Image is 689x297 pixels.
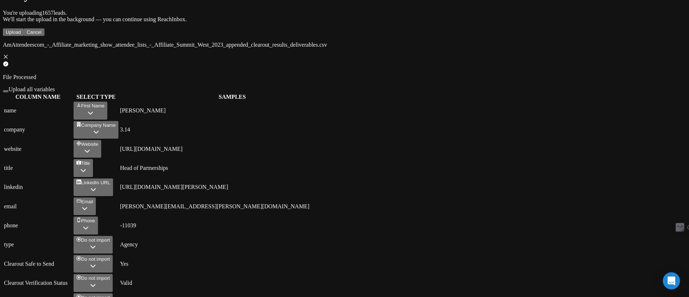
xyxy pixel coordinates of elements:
[3,10,686,23] p: You're uploading 1657 lead s . We'll start the upload in the background — you can continue using ...
[4,255,72,273] td: Clearout Safe to Send
[76,103,105,108] div: First Name
[119,101,344,120] td: [PERSON_NAME]
[4,216,72,235] td: phone
[4,178,72,196] td: linkedin
[76,122,116,128] div: Company Name
[4,93,72,101] th: COLUMN NAME
[73,93,119,101] th: SELECT TYPE
[3,42,686,48] p: AmAttendeescom_-_Affiliate_marketing_show_attendee_lists_-_Affiliate_Summit_West_2023_appended_cl...
[119,93,344,101] th: SAMPLES
[9,86,55,92] label: Upload all variables
[4,236,72,254] td: type
[3,74,686,80] p: File Processed
[4,159,72,177] td: title
[24,28,44,36] button: Cancel
[663,272,680,289] div: Open Intercom Messenger
[3,28,24,36] button: Upload
[119,197,344,215] td: [PERSON_NAME][EMAIL_ADDRESS][PERSON_NAME][DOMAIN_NAME]
[119,274,344,292] td: Valid
[119,159,344,177] td: Head of Partnerships
[119,236,344,254] td: Agency
[76,199,93,204] div: Email
[119,178,344,196] td: [URL][DOMAIN_NAME][PERSON_NAME]
[4,274,72,292] td: Clearout Verification Status
[76,237,110,243] div: Do not import
[4,121,72,139] td: company
[4,101,72,120] td: name
[76,256,110,262] div: Do not import
[76,275,110,281] div: Do not import
[119,140,344,158] td: [URL][DOMAIN_NAME]
[119,255,344,273] td: Yes
[4,140,72,158] td: website
[4,197,72,215] td: email
[119,121,344,139] td: 3.14
[76,141,98,147] div: Website
[76,218,95,223] div: Phone
[76,180,110,185] div: LinkedIn URL
[119,216,344,235] td: -11039
[76,160,90,166] div: Title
